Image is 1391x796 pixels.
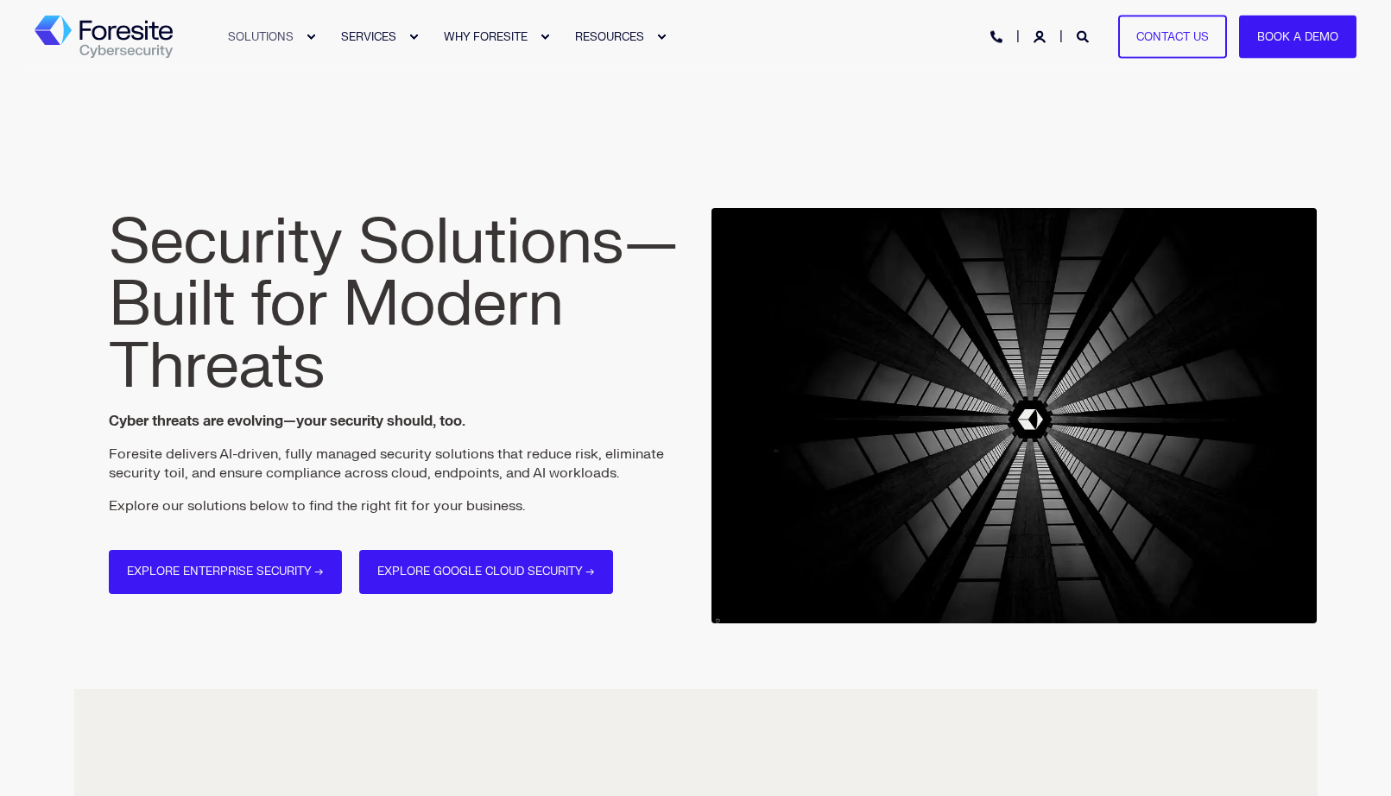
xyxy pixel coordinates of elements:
a: Explore Google Cloud Security → [359,550,613,594]
span: SOLUTIONS [228,29,294,43]
p: Foresite delivers AI-driven, fully managed security solutions that reduce risk, eliminate securit... [109,445,715,483]
div: Expand SERVICES [408,32,419,42]
h1: Security Solutions—Built for Modern Threats [109,212,715,398]
strong: Cyber threats are evolving—your security should, too. [109,413,465,430]
p: Explore our solutions below to find the right fit for your business. [109,496,715,515]
img: A series of diminishing size hexagons with powerful connecting lines through each corner towards ... [711,208,1318,622]
div: Expand SOLUTIONS [306,32,316,42]
a: Login [1034,28,1049,43]
a: Open Search [1077,28,1092,43]
img: Foresite logo, a hexagon shape of blues with a directional arrow to the right hand side, and the ... [35,16,173,59]
div: Expand RESOURCES [656,32,667,42]
span: RESOURCES [575,29,644,43]
span: WHY FORESITE [444,29,528,43]
a: Back to Home [35,16,173,59]
a: Book a Demo [1239,15,1356,59]
a: Contact Us [1118,15,1227,59]
div: Expand WHY FORESITE [540,32,550,42]
a: Explore Enterprise Security → [109,550,342,594]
